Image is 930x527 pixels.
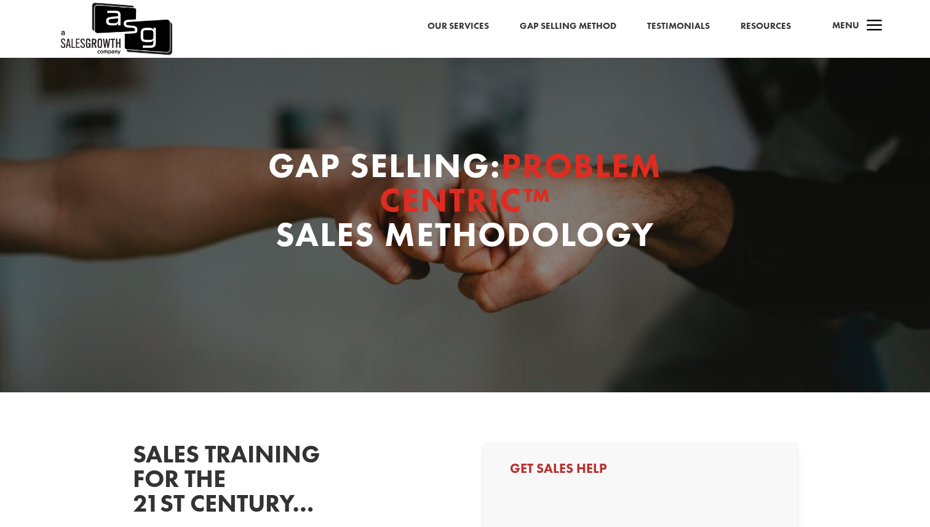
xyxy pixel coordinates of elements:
span: a [862,14,887,39]
h2: Sales Training for the 21st Century… [133,442,367,522]
a: Our Services [427,18,489,34]
a: Resources [741,18,791,34]
span: PROBLEM CENTRIC™ [380,143,662,222]
h3: Get Sales Help [510,462,771,481]
span: Menu [832,19,859,31]
a: Gap Selling Method [520,18,616,34]
h1: GAP SELLING: SALES METHODOLOGY [257,148,674,258]
a: Testimonials [647,18,710,34]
